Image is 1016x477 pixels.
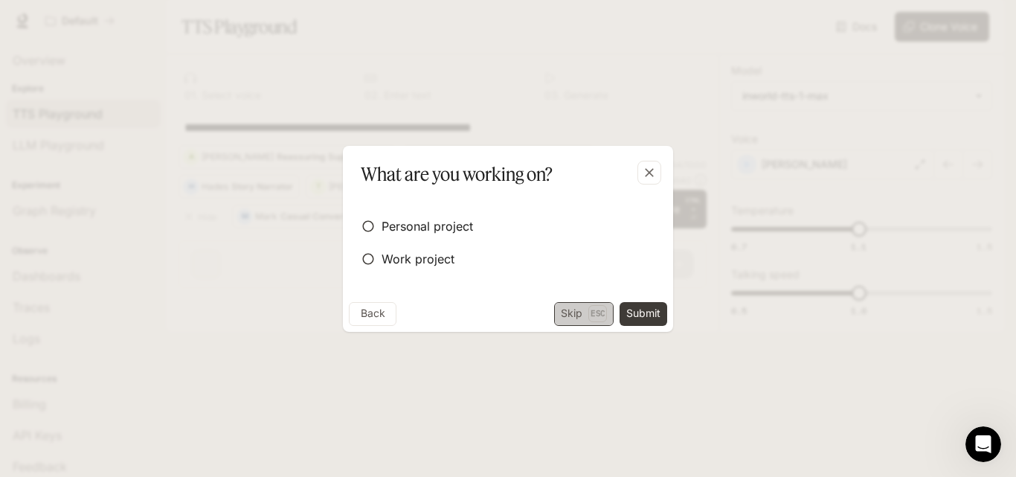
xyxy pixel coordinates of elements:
button: Back [349,302,396,326]
button: Submit [620,302,667,326]
span: Work project [382,250,454,268]
iframe: Intercom live chat [965,426,1001,462]
button: SkipEsc [554,302,614,326]
p: What are you working on? [361,161,553,188]
span: Personal project [382,217,473,235]
p: Esc [588,305,607,321]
